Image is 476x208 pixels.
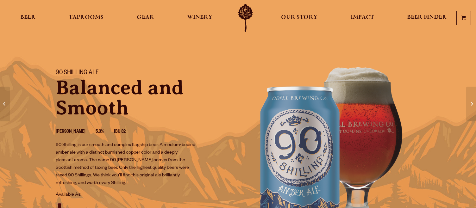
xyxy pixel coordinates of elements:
a: Gear [133,4,158,32]
span: Impact [351,15,374,20]
a: Taprooms [65,4,108,32]
li: 5.3% [96,128,114,136]
h1: 90 Shilling Ale [56,69,230,77]
span: Beer [20,15,36,20]
span: Gear [137,15,154,20]
a: Winery [183,4,216,32]
p: Available As: [56,191,230,199]
span: Our Story [281,15,317,20]
li: [PERSON_NAME] [56,128,96,136]
a: Beer Finder [403,4,451,32]
a: Odell Home [234,4,257,32]
p: Balanced and Smooth [56,77,230,118]
span: Beer Finder [407,15,447,20]
a: Impact [347,4,378,32]
p: 90 Shilling is our smooth and complex flagship beer. A medium-bodied amber ale with a distinct bu... [56,142,196,187]
a: Our Story [277,4,322,32]
span: Taprooms [69,15,103,20]
a: Beer [16,4,40,32]
span: Winery [187,15,212,20]
li: IBU 32 [114,128,136,136]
